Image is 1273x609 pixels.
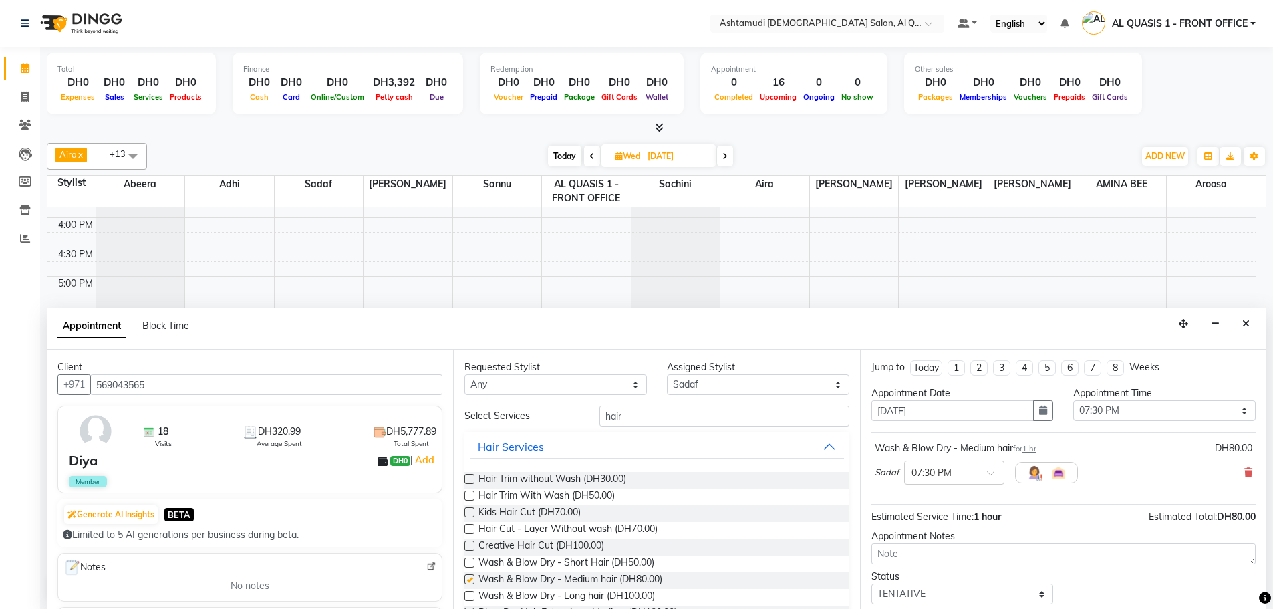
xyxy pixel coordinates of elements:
[275,75,307,90] div: DH0
[426,92,447,102] span: Due
[59,149,77,160] span: Aira
[988,176,1077,193] span: [PERSON_NAME]
[1050,465,1067,481] img: Interior.png
[478,539,604,556] span: Creative Hair Cut (DH100.00)
[1010,75,1050,90] div: DH0
[561,92,598,102] span: Package
[756,92,800,102] span: Upcoming
[307,92,368,102] span: Online/Custom
[1215,441,1252,455] div: DH80.00
[1050,92,1089,102] span: Prepaids
[420,75,452,90] div: DH0
[1089,92,1131,102] span: Gift Cards
[667,360,849,374] div: Assigned Stylist
[158,424,168,439] span: 18
[63,528,437,542] div: Limited to 5 AI generations per business during beta.
[57,360,442,374] div: Client
[130,75,166,90] div: DH0
[913,361,939,375] div: Today
[838,75,877,90] div: 0
[372,92,416,102] span: Petty cash
[527,75,561,90] div: DH0
[478,522,658,539] span: Hair Cut - Layer Without wash (DH70.00)
[1016,360,1033,376] li: 4
[875,466,899,479] span: Sadaf
[155,439,172,449] span: Visits
[711,75,756,90] div: 0
[915,92,956,102] span: Packages
[478,556,654,572] span: Wash & Blow Dry - Short Hair (DH50.00)
[64,505,158,524] button: Generate AI Insights
[410,452,436,468] span: |
[1089,75,1131,90] div: DH0
[1112,17,1248,31] span: AL QUASIS 1 - FRONT OFFICE
[1010,92,1050,102] span: Vouchers
[641,75,673,90] div: DH0
[711,92,756,102] span: Completed
[956,75,1010,90] div: DH0
[974,511,1001,523] span: 1 hour
[57,314,126,338] span: Appointment
[368,75,420,90] div: DH3,392
[871,511,974,523] span: Estimated Service Time:
[257,439,302,449] span: Average Spent
[1077,176,1166,193] span: AMINA BEE
[915,75,956,90] div: DH0
[279,92,303,102] span: Card
[1022,444,1036,453] span: 1 hr
[599,406,849,427] input: Search by service name
[1084,360,1101,376] li: 7
[390,456,410,467] span: DH0
[899,176,988,193] span: [PERSON_NAME]
[77,149,83,160] a: x
[130,92,166,102] span: Services
[970,360,988,376] li: 2
[69,476,107,487] span: Member
[55,247,96,261] div: 4:30 PM
[164,508,194,521] span: BETA
[243,64,452,75] div: Finance
[711,64,877,75] div: Appointment
[542,176,631,207] span: AL QUASIS 1 - FRONT OFFICE
[875,441,1036,455] div: Wash & Blow Dry - Medium hair
[598,75,641,90] div: DH0
[993,360,1010,376] li: 3
[57,374,91,395] button: +971
[243,75,275,90] div: DH0
[96,176,185,193] span: Abeera
[720,176,809,193] span: Aira
[454,409,589,423] div: Select Services
[871,360,905,374] div: Jump to
[102,92,128,102] span: Sales
[612,151,644,161] span: Wed
[871,400,1034,421] input: yyyy-mm-dd
[57,64,205,75] div: Total
[1073,386,1256,400] div: Appointment Time
[275,176,364,193] span: Sadaf
[1082,11,1105,35] img: AL QUASIS 1 - FRONT OFFICE
[69,451,98,471] div: Diya
[490,64,673,75] div: Redemption
[478,505,581,522] span: Kids Hair Cut (DH70.00)
[47,176,96,190] div: Stylist
[1167,176,1256,193] span: Aroosa
[548,146,581,166] span: Today
[394,439,429,449] span: Total Spent
[1026,465,1042,481] img: Hairdresser.png
[1038,360,1056,376] li: 5
[561,75,598,90] div: DH0
[90,374,442,395] input: Search by Name/Mobile/Email/Code
[1050,75,1089,90] div: DH0
[1061,360,1079,376] li: 6
[166,92,205,102] span: Products
[478,589,655,606] span: Wash & Blow Dry - Long hair (DH100.00)
[642,92,672,102] span: Wallet
[464,360,647,374] div: Requested Stylist
[57,92,98,102] span: Expenses
[110,148,136,159] span: +13
[956,92,1010,102] span: Memberships
[34,5,126,42] img: logo
[76,412,115,451] img: avatar
[63,559,106,576] span: Notes
[453,176,542,193] span: Sannu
